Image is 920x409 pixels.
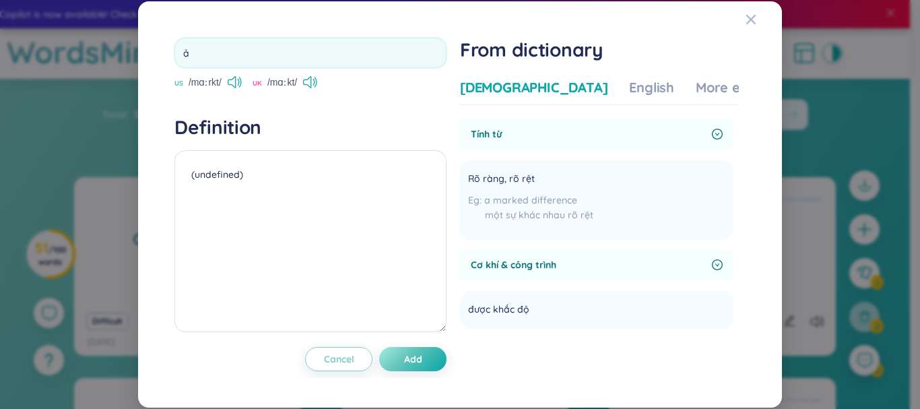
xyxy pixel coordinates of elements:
span: Tính từ [471,127,707,141]
span: được khắc độ [468,302,529,318]
div: một sự khác nhau rõ rệt [468,208,593,222]
span: Cơ khí & công trình [471,257,707,272]
span: right-circle [712,259,723,270]
input: Enter new word [174,38,447,68]
span: Rõ ràng, rõ rệt [468,171,535,187]
span: UK [253,78,262,89]
div: [DEMOGRAPHIC_DATA] [460,78,607,97]
span: Cancel [324,352,354,366]
span: Add [404,352,422,366]
h1: From dictionary [460,38,739,62]
span: a marked difference [484,194,577,206]
span: /mɑːrkt/ [189,75,222,90]
h4: Definition [174,115,447,139]
div: English [629,78,674,97]
span: right-circle [712,129,723,139]
button: Close [746,1,782,38]
span: US [174,78,183,89]
textarea: (undefined) [174,150,447,332]
div: More examples [696,78,793,97]
span: /mɑːkt/ [267,75,297,90]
